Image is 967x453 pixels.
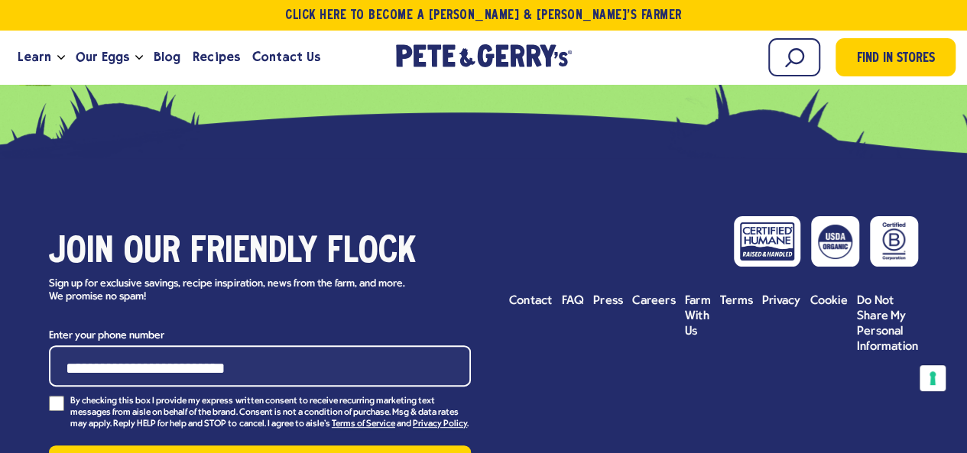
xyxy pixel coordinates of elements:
a: Blog [148,37,187,78]
span: Our Eggs [76,47,129,66]
h3: Join our friendly flock [49,231,471,274]
input: By checking this box I provide my express written consent to receive recurring marketing text mes... [49,396,64,411]
a: Terms [720,293,753,309]
a: Press [593,293,623,309]
a: Privacy [762,293,801,309]
span: Find in Stores [857,49,935,70]
span: Learn [18,47,51,66]
a: Our Eggs [70,37,135,78]
button: Open the dropdown menu for Learn [57,55,65,60]
ul: Footer menu [509,293,918,354]
span: Privacy [762,295,801,307]
span: Careers [632,295,676,307]
button: Your consent preferences for tracking technologies [920,365,946,391]
span: FAQ [561,295,584,307]
span: Press [593,295,623,307]
span: Recipes [193,47,239,66]
span: Terms [720,295,753,307]
a: Privacy Policy [413,419,467,430]
button: Open the dropdown menu for Our Eggs [135,55,143,60]
span: Farm With Us [685,295,711,338]
a: Cookie [810,293,847,309]
span: Do Not Share My Personal Information [857,295,918,353]
a: Learn [11,37,57,78]
a: Contact Us [246,37,326,78]
a: Contact [509,293,553,309]
a: Farm With Us [685,293,711,339]
input: Search [768,38,820,76]
a: Careers [632,293,676,309]
a: Recipes [187,37,245,78]
a: Do Not Share My Personal Information [857,293,918,354]
span: Contact [509,295,553,307]
a: Find in Stores [836,38,956,76]
p: By checking this box I provide my express written consent to receive recurring marketing text mes... [70,396,471,430]
p: Sign up for exclusive savings, recipe inspiration, news from the farm, and more. We promise no spam! [49,278,420,304]
span: Contact Us [252,47,320,66]
a: Terms of Service [332,419,395,430]
span: Blog [154,47,180,66]
label: Enter your phone number [49,326,471,345]
a: FAQ [561,293,584,309]
span: Cookie [810,295,847,307]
